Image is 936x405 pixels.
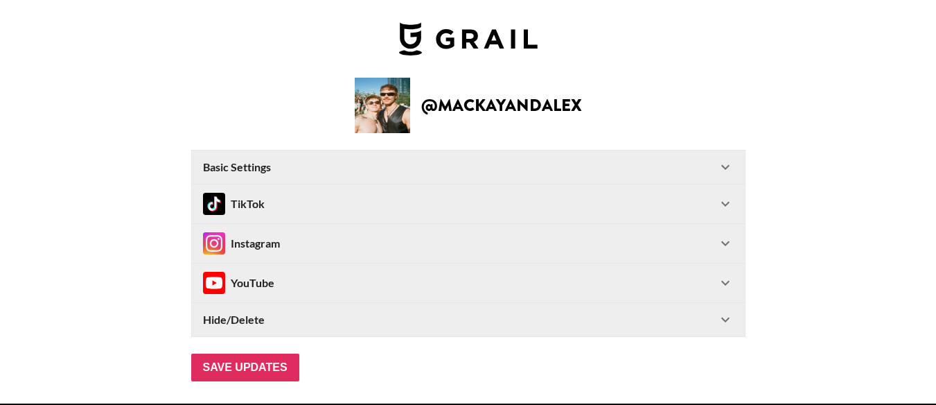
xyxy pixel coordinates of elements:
[192,184,745,223] div: TikTokTikTok
[203,272,225,294] img: Instagram
[355,78,410,133] img: Creator
[192,303,745,336] div: Hide/Delete
[203,232,225,255] img: Instagram
[192,150,745,184] div: Basic Settings
[203,193,225,215] img: TikTok
[203,313,265,327] strong: Hide/Delete
[203,193,265,215] div: TikTok
[203,160,271,174] strong: Basic Settings
[192,264,745,302] div: InstagramYouTube
[399,22,538,55] img: Grail Talent Logo
[192,224,745,263] div: InstagramInstagram
[421,97,582,114] h2: @ mackayandalex
[203,272,274,294] div: YouTube
[191,354,299,381] input: Save Updates
[203,232,280,255] div: Instagram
